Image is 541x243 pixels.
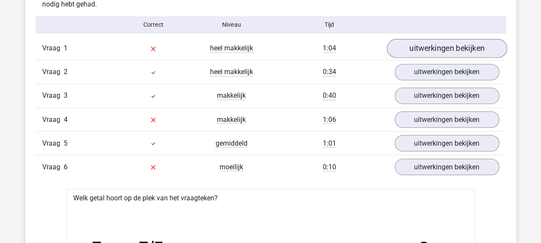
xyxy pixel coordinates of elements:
[64,91,68,100] span: 3
[217,91,246,100] span: makkelijk
[64,44,68,52] span: 1
[323,139,336,147] span: 1:01
[323,91,336,100] span: 0:40
[219,162,243,171] span: moeilijk
[323,44,336,53] span: 1:04
[323,115,336,124] span: 1:06
[64,68,68,76] span: 2
[323,162,336,171] span: 0:10
[114,20,192,29] div: Correct
[42,90,64,101] span: Vraag
[42,114,64,125] span: Vraag
[395,135,499,151] a: uitwerkingen bekijken
[323,68,336,76] span: 0:34
[42,67,64,77] span: Vraag
[210,44,253,53] span: heel makkelijk
[42,43,64,53] span: Vraag
[395,111,499,128] a: uitwerkingen bekijken
[42,138,64,148] span: Vraag
[64,139,68,147] span: 5
[386,39,507,58] a: uitwerkingen bekijken
[192,20,271,29] div: Niveau
[270,20,388,29] div: Tijd
[42,162,64,172] span: Vraag
[64,162,68,171] span: 6
[210,68,253,76] span: heel makkelijk
[64,115,68,123] span: 4
[216,139,247,147] span: gemiddeld
[395,87,499,104] a: uitwerkingen bekijken
[395,64,499,80] a: uitwerkingen bekijken
[217,115,246,124] span: makkelijk
[395,159,499,175] a: uitwerkingen bekijken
